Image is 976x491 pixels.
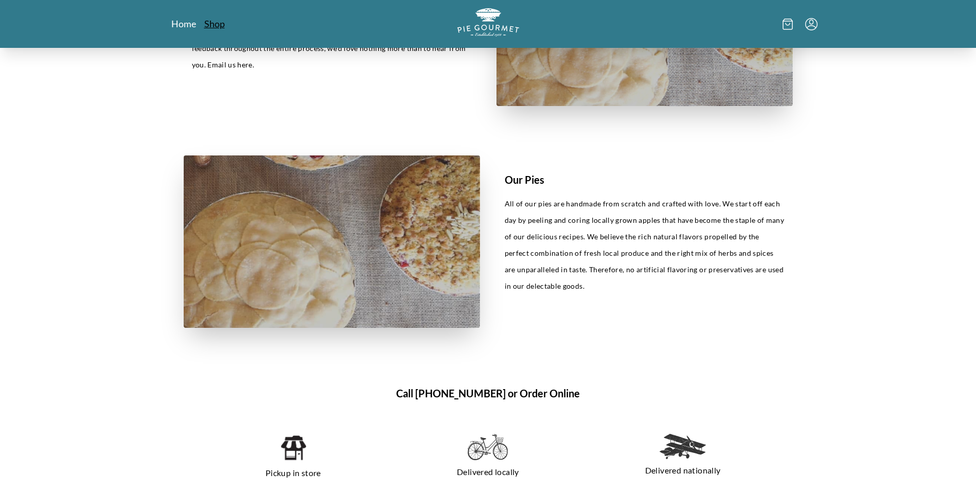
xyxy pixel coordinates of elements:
[280,434,306,462] img: pickup in store
[457,8,519,40] a: Logo
[598,462,768,479] p: Delivered nationally
[208,465,379,481] p: Pickup in store
[204,17,225,30] a: Shop
[403,464,573,480] p: Delivered locally
[171,17,196,30] a: Home
[805,18,818,30] button: Menu
[505,172,785,187] h1: Our Pies
[468,434,508,461] img: delivered locally
[457,8,519,37] img: logo
[184,385,793,401] h1: Call [PHONE_NUMBER] or Order Online
[660,434,706,459] img: delivered nationally
[184,155,480,328] img: pies
[505,196,785,294] p: All of our pies are handmade from scratch and crafted with love. We start off each day by peeling...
